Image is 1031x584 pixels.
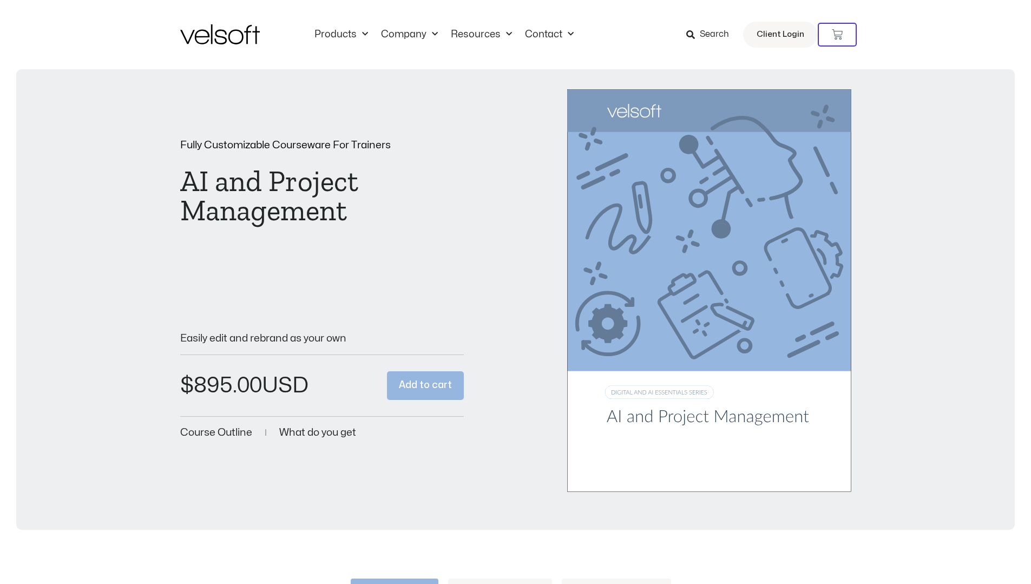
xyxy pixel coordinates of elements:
a: ContactMenu Toggle [518,29,580,41]
a: Search [686,25,737,44]
bdi: 895.00 [180,375,262,396]
h1: AI and Project Management [180,167,464,225]
button: Add to cart [387,371,464,400]
a: Course Outline [180,428,252,438]
a: ProductsMenu Toggle [308,29,375,41]
a: ResourcesMenu Toggle [444,29,518,41]
img: Velsoft Training Materials [180,24,260,44]
nav: Menu [308,29,580,41]
a: CompanyMenu Toggle [375,29,444,41]
p: Easily edit and rebrand as your own [180,333,464,344]
a: Client Login [743,22,818,48]
span: $ [180,375,194,396]
p: Fully Customizable Courseware For Trainers [180,140,464,150]
span: Search [700,28,729,42]
span: Client Login [757,28,804,42]
a: What do you get [279,428,356,438]
img: Second Product Image [567,89,851,492]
